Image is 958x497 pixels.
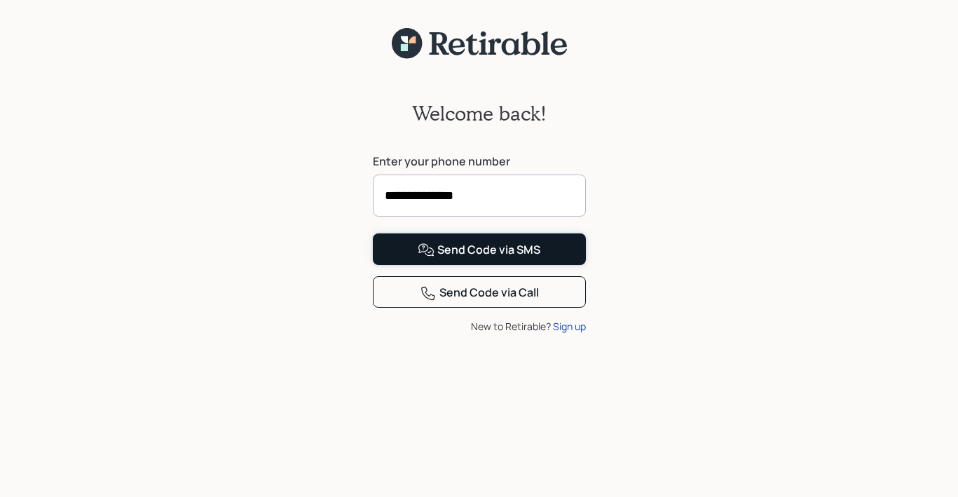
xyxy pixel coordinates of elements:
[420,285,539,301] div: Send Code via Call
[373,276,586,308] button: Send Code via Call
[373,319,586,334] div: New to Retirable?
[373,233,586,265] button: Send Code via SMS
[412,102,547,125] h2: Welcome back!
[553,319,586,334] div: Sign up
[418,242,540,259] div: Send Code via SMS
[373,154,586,169] label: Enter your phone number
